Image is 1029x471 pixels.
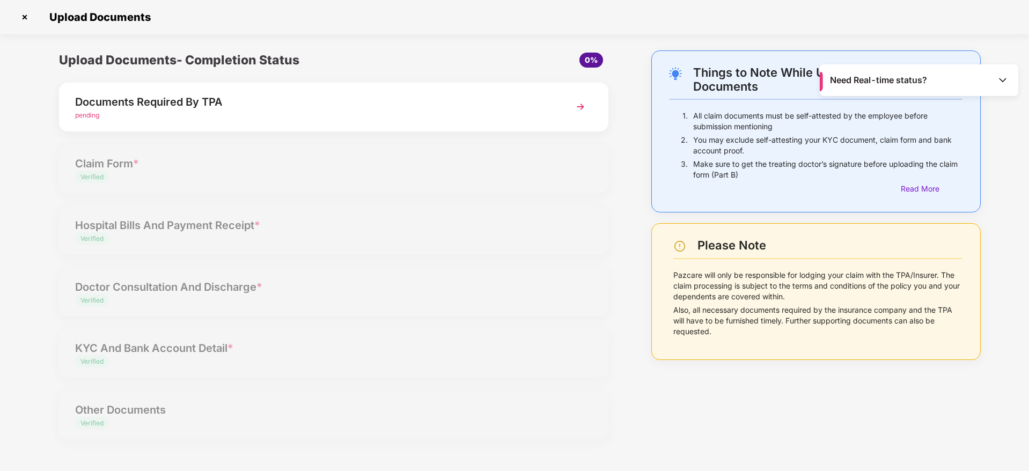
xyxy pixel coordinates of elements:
[693,65,962,93] div: Things to Note While Uploading Claim Documents
[669,67,682,80] img: svg+xml;base64,PHN2ZyB4bWxucz0iaHR0cDovL3d3dy53My5vcmcvMjAwMC9zdmciIHdpZHRoPSIyNC4wOTMiIGhlaWdodD...
[682,111,688,132] p: 1.
[681,135,688,156] p: 2.
[585,55,598,64] span: 0%
[16,9,33,26] img: svg+xml;base64,PHN2ZyBpZD0iQ3Jvc3MtMzJ4MzIiIHhtbG5zPSJodHRwOi8vd3d3LnczLm9yZy8yMDAwL3N2ZyIgd2lkdG...
[901,183,962,195] div: Read More
[697,238,962,253] div: Please Note
[571,97,590,116] img: svg+xml;base64,PHN2ZyBpZD0iTmV4dCIgeG1sbnM9Imh0dHA6Ly93d3cudzMub3JnLzIwMDAvc3ZnIiB3aWR0aD0iMzYiIG...
[673,240,686,253] img: svg+xml;base64,PHN2ZyBpZD0iV2FybmluZ18tXzI0eDI0IiBkYXRhLW5hbWU9Ildhcm5pbmcgLSAyNHgyNCIgeG1sbnM9Im...
[75,111,99,119] span: pending
[997,75,1008,85] img: Toggle Icon
[673,270,962,302] p: Pazcare will only be responsible for lodging your claim with the TPA/Insurer. The claim processin...
[681,159,688,180] p: 3.
[59,50,425,70] div: Upload Documents- Completion Status
[693,159,962,180] p: Make sure to get the treating doctor’s signature before uploading the claim form (Part B)
[693,111,962,132] p: All claim documents must be self-attested by the employee before submission mentioning
[39,11,156,24] span: Upload Documents
[75,93,549,111] div: Documents Required By TPA
[693,135,962,156] p: You may exclude self-attesting your KYC document, claim form and bank account proof.
[673,305,962,337] p: Also, all necessary documents required by the insurance company and the TPA will have to be furni...
[830,75,927,86] span: Need Real-time status?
